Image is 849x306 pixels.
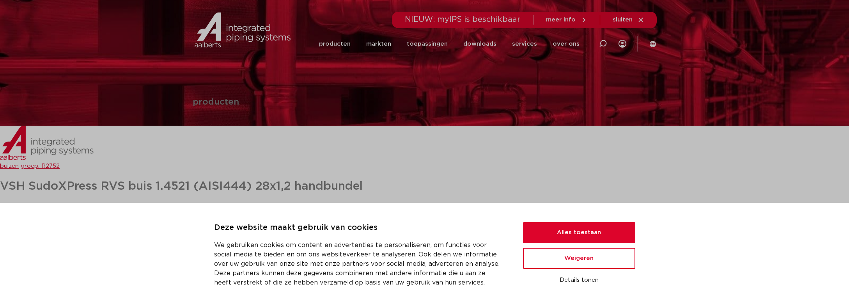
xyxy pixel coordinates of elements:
span: sluiten [613,17,633,23]
a: services [512,29,537,59]
button: Details tonen [523,274,635,287]
a: groep: R2752 [21,163,60,169]
a: meer info [546,16,587,23]
h1: producten [193,98,239,107]
button: Weigeren [523,248,635,269]
span: NIEUW: myIPS is beschikbaar [405,16,521,23]
a: downloads [463,29,496,59]
a: toepassingen [407,29,448,59]
a: producten [319,29,351,59]
span: meer info [546,17,576,23]
a: markten [366,29,391,59]
a: sluiten [613,16,644,23]
p: Deze website maakt gebruik van cookies [214,222,504,234]
p: We gebruiken cookies om content en advertenties te personaliseren, om functies voor social media ... [214,240,504,287]
a: over ons [553,29,580,59]
div: my IPS [619,35,626,52]
nav: Menu [319,29,580,59]
button: Alles toestaan [523,222,635,243]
